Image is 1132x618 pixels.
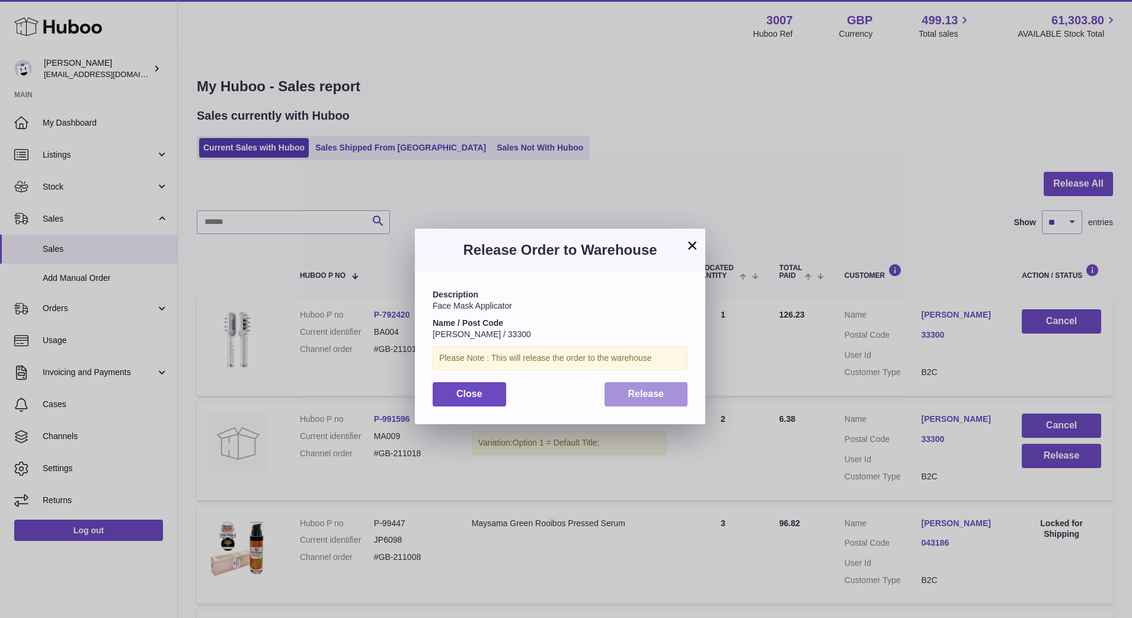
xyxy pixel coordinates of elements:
button: × [685,238,699,252]
h3: Release Order to Warehouse [433,241,687,260]
span: Close [456,389,482,399]
strong: Name / Post Code [433,318,503,328]
span: [PERSON_NAME] / 33300 [433,329,531,339]
span: Face Mask Applicator [433,301,512,310]
button: Close [433,382,506,406]
div: Please Note : This will release the order to the warehouse [433,346,687,370]
span: Release [628,389,664,399]
button: Release [605,382,688,406]
strong: Description [433,290,478,299]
